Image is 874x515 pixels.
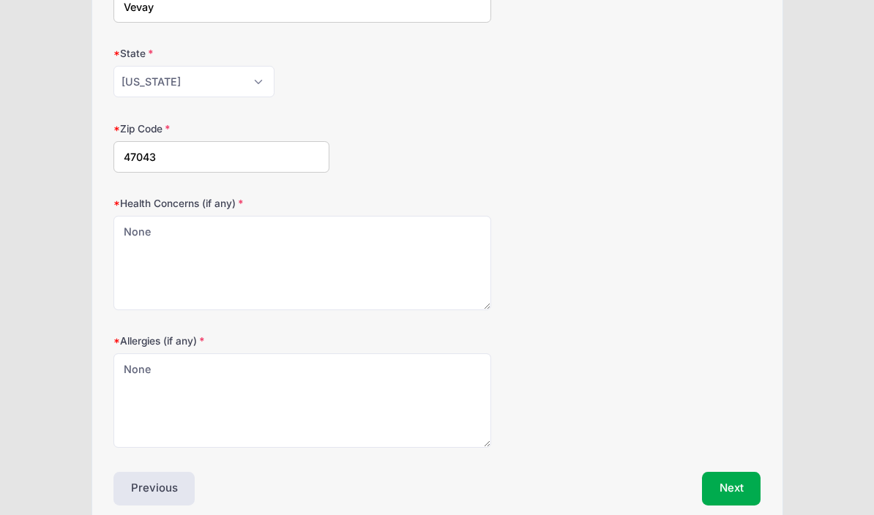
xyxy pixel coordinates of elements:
[113,196,329,211] label: Health Concerns (if any)
[113,141,329,173] input: xxxxx
[113,121,329,136] label: Zip Code
[113,216,491,310] textarea: None
[113,353,491,448] textarea: None
[113,46,329,61] label: State
[702,472,761,505] button: Next
[113,334,329,348] label: Allergies (if any)
[113,472,195,505] button: Previous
